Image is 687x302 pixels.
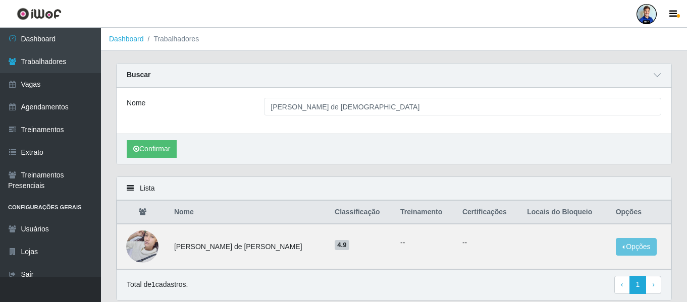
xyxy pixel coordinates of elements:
[646,276,661,294] a: Next
[329,201,394,224] th: Classificação
[127,98,145,108] label: Nome
[614,276,661,294] nav: pagination
[127,279,188,290] p: Total de 1 cadastros.
[610,201,671,224] th: Opções
[127,71,150,79] strong: Buscar
[456,201,521,224] th: Certificações
[616,238,657,256] button: Opções
[168,224,329,269] td: [PERSON_NAME] de [PERSON_NAME]
[614,276,630,294] a: Previous
[621,280,623,288] span: ‹
[117,177,671,200] div: Lista
[109,35,144,43] a: Dashboard
[144,34,199,44] li: Trabalhadores
[400,237,450,248] ul: --
[462,237,515,248] p: --
[629,276,647,294] a: 1
[126,225,158,268] img: 1755028690244.jpeg
[264,98,661,115] input: Digite o Nome...
[652,280,655,288] span: ›
[17,8,62,20] img: CoreUI Logo
[335,240,349,250] span: 4.9
[521,201,609,224] th: Locais do Bloqueio
[127,140,177,158] button: Confirmar
[394,201,456,224] th: Treinamento
[168,201,329,224] th: Nome
[101,28,687,51] nav: breadcrumb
